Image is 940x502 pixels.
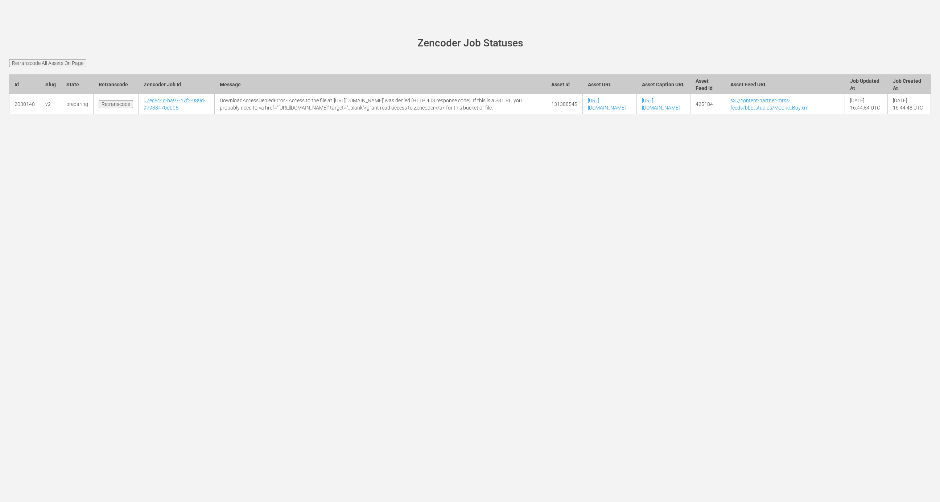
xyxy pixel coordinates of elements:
th: Asset URL [583,74,637,94]
th: Asset Feed URL [725,74,845,94]
a: 07ec5c4d-ba97-47f2-989d-97938470db05 [144,98,205,111]
td: 131388545 [546,94,583,114]
th: Asset Id [546,74,583,94]
th: Id [9,74,40,94]
th: Slug [40,74,61,94]
td: [DATE] 16:44:48 UTC [888,94,931,114]
th: Job Created At [888,74,931,94]
a: [URL][DOMAIN_NAME] [642,98,680,111]
th: State [61,74,94,94]
td: 2030140 [9,94,40,114]
td: [DATE] 16:44:54 UTC [845,94,888,114]
th: Asset Caption URL [636,74,690,94]
th: Asset Feed Id [690,74,725,94]
a: [URL][DOMAIN_NAME] [588,98,626,111]
td: DownloadAccessDeniedError - Access to the file at '[URL][DOMAIN_NAME]' was denied (HTTP 403 respo... [215,94,546,114]
td: v2 [40,94,61,114]
a: s3://content-partner-mrss-feeds/bbc_studios/Moone_Boy.xml [730,98,809,111]
input: Retranscode All Assets On Page [9,59,86,67]
h1: Zencoder Job Statuses [19,38,921,49]
th: Zencoder Job Id [139,74,215,94]
th: Retranscode [94,74,139,94]
td: 425184 [690,94,725,114]
th: Job Updated At [845,74,888,94]
td: preparing [61,94,94,114]
th: Message [215,74,546,94]
input: Retranscode [99,100,133,108]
